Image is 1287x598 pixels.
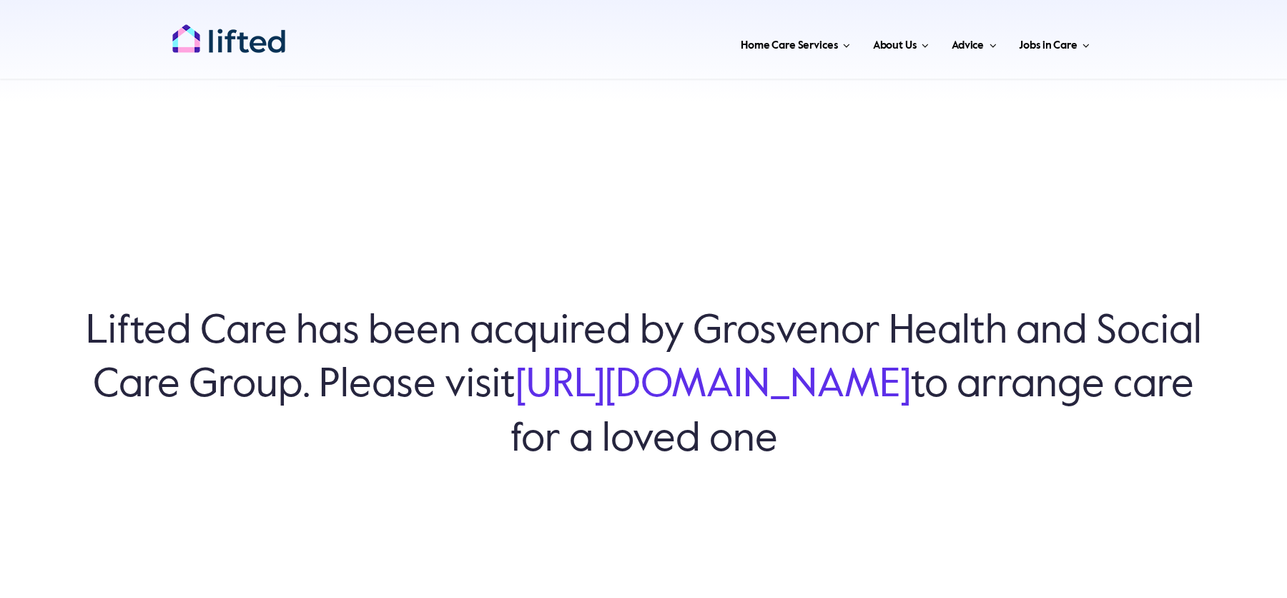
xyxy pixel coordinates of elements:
[1015,21,1094,64] a: Jobs in Care
[873,34,917,57] span: About Us
[172,24,286,38] a: lifted-logo
[869,21,933,64] a: About Us
[516,366,911,406] a: [URL][DOMAIN_NAME]
[1019,34,1077,57] span: Jobs in Care
[71,305,1215,466] h6: Lifted Care has been acquired by Grosvenor Health and Social Care Group. Please visit to arrange ...
[947,21,1000,64] a: Advice
[952,34,984,57] span: Advice
[736,21,854,64] a: Home Care Services
[741,34,837,57] span: Home Care Services
[332,21,1094,64] nav: Main Menu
